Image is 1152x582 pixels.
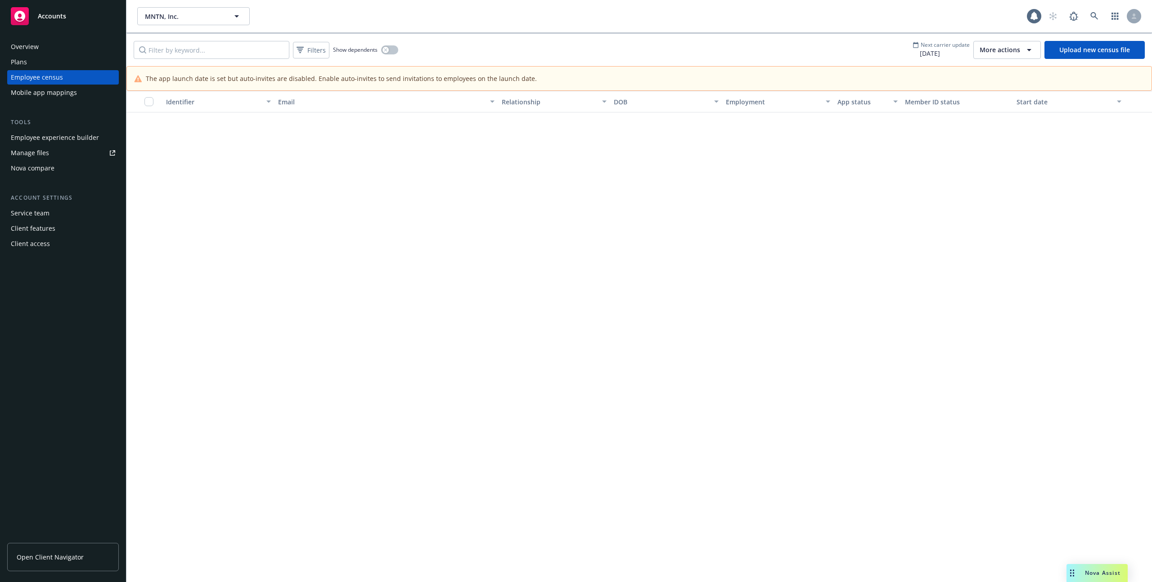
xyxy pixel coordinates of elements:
[834,91,901,112] button: App status
[901,91,1013,112] button: Member ID status
[38,13,66,20] span: Accounts
[1065,7,1083,25] a: Report a Bug
[11,237,50,251] div: Client access
[7,118,119,127] div: Tools
[7,206,119,220] a: Service team
[307,45,326,55] span: Filters
[7,130,119,145] a: Employee experience builder
[293,42,329,58] button: Filters
[11,146,49,160] div: Manage files
[7,161,119,175] a: Nova compare
[11,55,27,69] div: Plans
[837,97,887,107] div: App status
[1085,569,1120,577] span: Nova Assist
[726,97,821,107] div: Employment
[913,49,970,58] span: [DATE]
[1017,97,1111,107] div: Start date
[137,7,250,25] button: MNTN, Inc.
[973,41,1041,59] button: More actions
[1066,564,1078,582] div: Drag to move
[274,91,498,112] button: Email
[11,161,54,175] div: Nova compare
[17,552,84,562] span: Open Client Navigator
[7,221,119,236] a: Client features
[146,74,537,83] span: The app launch date is set but auto-invites are disabled. Enable auto-invites to send invitations...
[921,41,970,49] span: Next carrier update
[614,97,709,107] div: DOB
[11,70,63,85] div: Employee census
[1044,41,1145,59] a: Upload new census file
[1085,7,1103,25] a: Search
[7,4,119,29] a: Accounts
[7,40,119,54] a: Overview
[11,206,49,220] div: Service team
[162,91,274,112] button: Identifier
[7,70,119,85] a: Employee census
[278,97,485,107] div: Email
[1066,564,1128,582] button: Nova Assist
[11,130,99,145] div: Employee experience builder
[333,46,378,54] span: Show dependents
[905,97,1010,107] div: Member ID status
[502,97,597,107] div: Relationship
[722,91,834,112] button: Employment
[7,193,119,202] div: Account settings
[166,97,261,107] div: Identifier
[610,91,722,112] button: DOB
[7,237,119,251] a: Client access
[7,55,119,69] a: Plans
[7,146,119,160] a: Manage files
[145,12,223,21] span: MNTN, Inc.
[498,91,610,112] button: Relationship
[1106,7,1124,25] a: Switch app
[980,45,1020,54] span: More actions
[134,41,289,59] input: Filter by keyword...
[11,85,77,100] div: Mobile app mappings
[1013,91,1125,112] button: Start date
[1044,7,1062,25] a: Start snowing
[7,85,119,100] a: Mobile app mappings
[295,44,328,57] span: Filters
[11,40,39,54] div: Overview
[144,97,153,106] input: Select all
[11,221,55,236] div: Client features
